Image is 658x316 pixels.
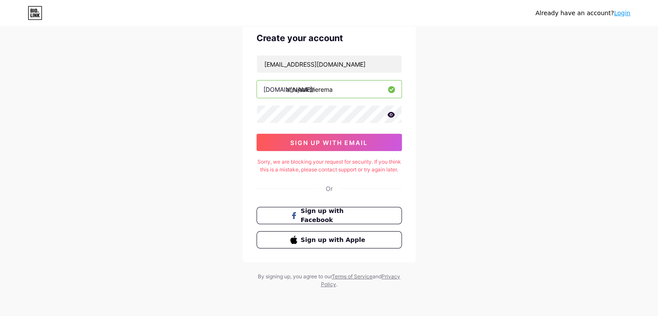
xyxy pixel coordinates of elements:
input: username [257,81,401,98]
div: Sorry, we are blocking your request for security. If you think this is a mistake, please contact ... [257,158,402,174]
a: Login [614,10,630,16]
button: Sign up with Facebook [257,207,402,224]
button: sign up with email [257,134,402,151]
a: Terms of Service [332,273,372,280]
input: Email [257,55,401,73]
div: Or [326,184,333,193]
span: sign up with email [290,139,368,146]
div: By signing up, you agree to our and . [256,273,403,288]
span: Sign up with Facebook [301,206,368,225]
button: Sign up with Apple [257,231,402,248]
span: Sign up with Apple [301,235,368,245]
div: Create your account [257,32,402,45]
div: [DOMAIN_NAME]/ [263,85,315,94]
div: Already have an account? [536,9,630,18]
